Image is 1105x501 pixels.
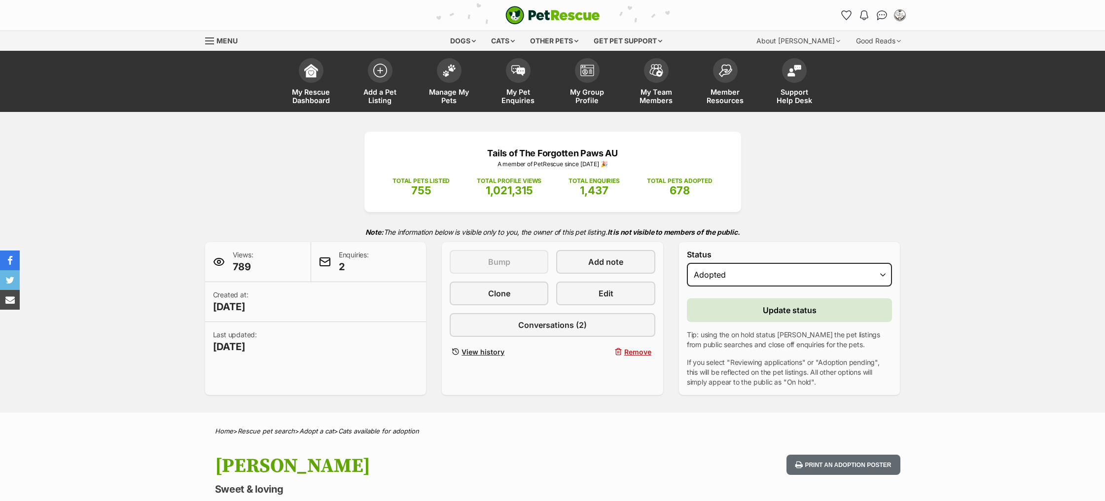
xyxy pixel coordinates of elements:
[496,88,540,105] span: My Pet Enquiries
[427,88,471,105] span: Manage My Pets
[718,64,732,77] img: member-resources-icon-8e73f808a243e03378d46382f2149f9095a855e16c252ad45f914b54edf8863c.svg
[346,53,415,112] a: Add a Pet Listing
[749,31,847,51] div: About [PERSON_NAME]
[760,53,829,112] a: Support Help Desk
[339,260,369,274] span: 2
[299,427,334,435] a: Adopt a cat
[772,88,817,105] span: Support Help Desk
[569,177,619,185] p: TOTAL ENQUIRIES
[687,330,892,350] p: Tip: using the on hold status [PERSON_NAME] the pet listings from public searches and close off e...
[190,428,915,435] div: > > >
[860,10,868,20] img: notifications-46538b983faf8c2785f20acdc204bb7945ddae34d4c08c2a6579f10ce5e182be.svg
[213,290,249,314] p: Created at:
[415,53,484,112] a: Manage My Pets
[624,347,651,357] span: Remove
[518,319,587,331] span: Conversations (2)
[339,250,369,274] p: Enquiries:
[565,88,609,105] span: My Group Profile
[358,88,402,105] span: Add a Pet Listing
[379,146,726,160] p: Tails of The Forgotten Paws AU
[213,340,257,354] span: [DATE]
[233,250,253,274] p: Views:
[647,177,713,185] p: TOTAL PETS ADOPTED
[556,250,655,274] a: Add note
[580,184,608,197] span: 1,437
[687,250,892,259] label: Status
[304,64,318,77] img: dashboard-icon-eb2f2d2d3e046f16d808141f083e7271f6b2e854fb5c12c21221c1fb7104beca.svg
[443,31,483,51] div: Dogs
[365,228,384,236] strong: Note:
[450,282,548,305] a: Clone
[477,177,541,185] p: TOTAL PROFILE VIEWS
[622,53,691,112] a: My Team Members
[849,31,908,51] div: Good Reads
[786,455,900,475] button: Print an adoption poster
[450,345,548,359] a: View history
[856,7,872,23] button: Notifications
[450,250,548,274] button: Bump
[379,160,726,169] p: A member of PetRescue since [DATE] 🎉
[233,260,253,274] span: 789
[505,6,600,25] a: PetRescue
[895,10,905,20] img: Tails of The Forgotten Paws AU profile pic
[484,53,553,112] a: My Pet Enquiries
[338,427,419,435] a: Cats available for adoption
[691,53,760,112] a: Member Resources
[277,53,346,112] a: My Rescue Dashboard
[607,228,740,236] strong: It is not visible to members of the public.
[588,256,623,268] span: Add note
[215,427,233,435] a: Home
[599,287,613,299] span: Edit
[687,298,892,322] button: Update status
[874,7,890,23] a: Conversations
[687,358,892,387] p: If you select "Reviewing applications" or "Adoption pending", this will be reflected on the pet l...
[892,7,908,23] button: My account
[488,287,510,299] span: Clone
[763,304,817,316] span: Update status
[392,177,450,185] p: TOTAL PETS LISTED
[213,330,257,354] p: Last updated:
[215,482,632,496] p: Sweet & loving
[839,7,908,23] ul: Account quick links
[442,64,456,77] img: manage-my-pets-icon-02211641906a0b7f246fdf0571729dbe1e7629f14944591b6c1af311fb30b64b.svg
[523,31,585,51] div: Other pets
[787,65,801,76] img: help-desk-icon-fdf02630f3aa405de69fd3d07c3f3aa587a6932b1a1747fa1d2bba05be0121f9.svg
[462,347,504,357] span: View history
[205,31,245,49] a: Menu
[511,65,525,76] img: pet-enquiries-icon-7e3ad2cf08bfb03b45e93fb7055b45f3efa6380592205ae92323e6603595dc1f.svg
[213,300,249,314] span: [DATE]
[553,53,622,112] a: My Group Profile
[484,31,522,51] div: Cats
[289,88,333,105] span: My Rescue Dashboard
[556,345,655,359] button: Remove
[505,6,600,25] img: logo-cat-932fe2b9b8326f06289b0f2fb663e598f794de774fb13d1741a6617ecf9a85b4.svg
[486,184,533,197] span: 1,021,315
[411,184,431,197] span: 755
[634,88,678,105] span: My Team Members
[373,64,387,77] img: add-pet-listing-icon-0afa8454b4691262ce3f59096e99ab1cd57d4a30225e0717b998d2c9b9846f56.svg
[216,36,238,45] span: Menu
[649,64,663,77] img: team-members-icon-5396bd8760b3fe7c0b43da4ab00e1e3bb1a5d9ba89233759b79545d2d3fc5d0d.svg
[450,313,655,337] a: Conversations (2)
[580,65,594,76] img: group-profile-icon-3fa3cf56718a62981997c0bc7e787c4b2cf8bcc04b72c1350f741eb67cf2f40e.svg
[488,256,510,268] span: Bump
[839,7,855,23] a: Favourites
[703,88,748,105] span: Member Resources
[556,282,655,305] a: Edit
[215,455,632,477] h1: [PERSON_NAME]
[877,10,887,20] img: chat-41dd97257d64d25036548639549fe6c8038ab92f7586957e7f3b1b290dea8141.svg
[587,31,669,51] div: Get pet support
[205,222,900,242] p: The information below is visible only to you, the owner of this pet listing.
[238,427,295,435] a: Rescue pet search
[670,184,690,197] span: 678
